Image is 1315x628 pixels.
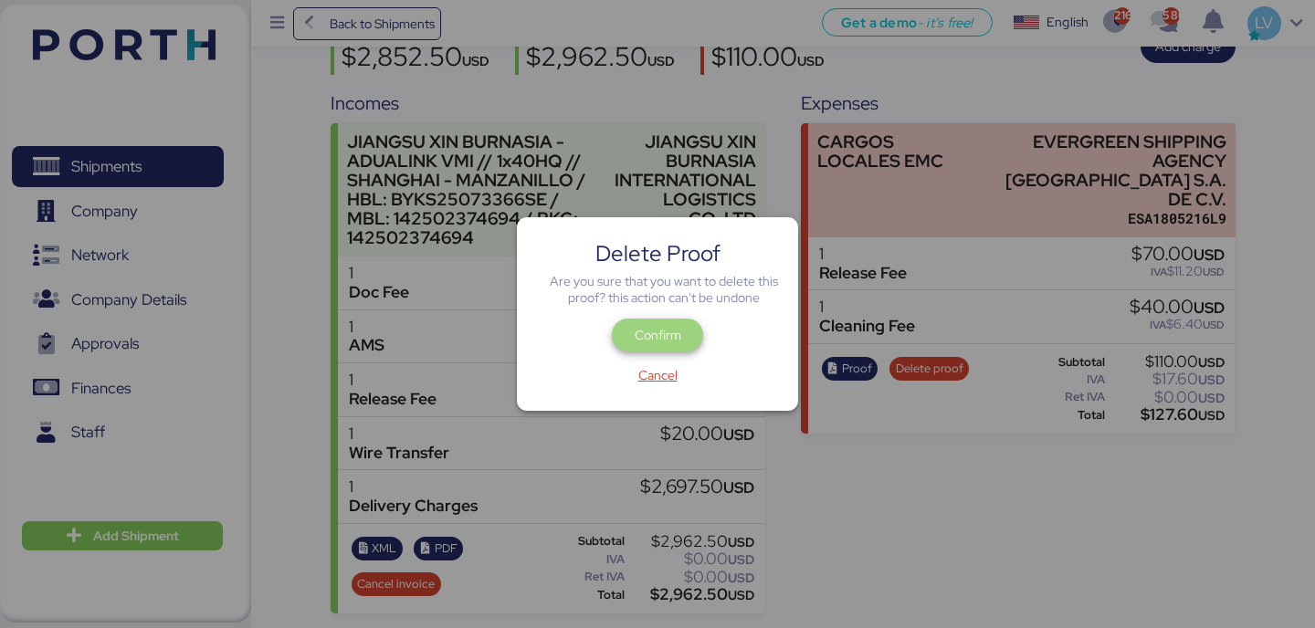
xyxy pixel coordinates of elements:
div: Delete Proof [536,246,779,262]
span: Confirm [635,324,681,346]
button: Cancel [612,359,703,392]
button: Confirm [612,319,703,351]
span: Cancel [638,364,678,386]
div: Are you sure that you want to delete this proof? this action can't be undone [548,273,779,306]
